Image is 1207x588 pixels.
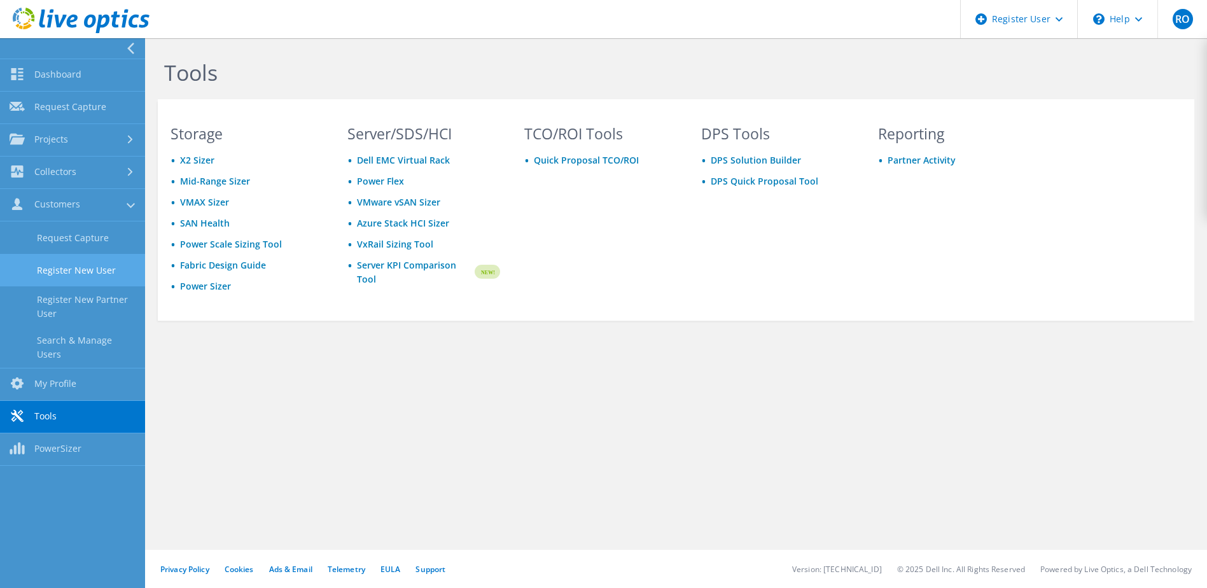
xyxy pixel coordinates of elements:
[180,196,229,208] a: VMAX Sizer
[180,175,250,187] a: Mid-Range Sizer
[357,154,450,166] a: Dell EMC Virtual Rack
[1040,564,1192,575] li: Powered by Live Optics, a Dell Technology
[357,175,404,187] a: Power Flex
[878,127,1031,141] h3: Reporting
[347,127,500,141] h3: Server/SDS/HCI
[180,217,230,229] a: SAN Health
[524,127,677,141] h3: TCO/ROI Tools
[357,196,440,208] a: VMware vSAN Sizer
[473,257,500,287] img: new-badge.svg
[1173,9,1193,29] span: RO
[180,238,282,250] a: Power Scale Sizing Tool
[711,154,801,166] a: DPS Solution Builder
[1093,13,1105,25] svg: \n
[792,564,882,575] li: Version: [TECHNICAL_ID]
[180,154,214,166] a: X2 Sizer
[180,280,231,292] a: Power Sizer
[888,154,956,166] a: Partner Activity
[171,127,323,141] h3: Storage
[160,564,209,575] a: Privacy Policy
[897,564,1025,575] li: © 2025 Dell Inc. All Rights Reserved
[415,564,445,575] a: Support
[357,217,449,229] a: Azure Stack HCI Sizer
[164,59,1023,86] h1: Tools
[357,238,433,250] a: VxRail Sizing Tool
[328,564,365,575] a: Telemetry
[534,154,639,166] a: Quick Proposal TCO/ROI
[225,564,254,575] a: Cookies
[180,259,266,271] a: Fabric Design Guide
[711,175,818,187] a: DPS Quick Proposal Tool
[701,127,854,141] h3: DPS Tools
[380,564,400,575] a: EULA
[269,564,312,575] a: Ads & Email
[357,258,473,286] a: Server KPI Comparison Tool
